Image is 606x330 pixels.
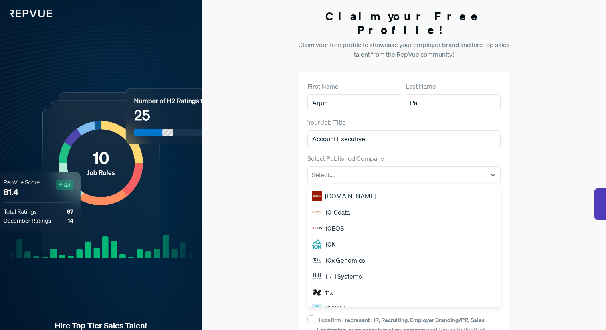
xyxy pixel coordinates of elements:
div: 1010data [307,204,500,220]
label: Your Job Title [307,117,346,127]
label: Select Published Company [307,154,384,163]
img: 120Water [312,304,322,313]
input: Title [307,130,500,147]
img: 1010data [312,207,322,217]
img: 10EQS [312,223,322,233]
img: 11x [312,287,322,297]
div: [DOMAIN_NAME] [307,188,500,204]
div: 120Water [307,300,500,316]
img: 10K [312,239,322,249]
input: Last Name [406,94,501,111]
div: 10EQS [307,220,500,236]
p: Claim your free profile to showcase your employer brand and hire top sales talent from the RepVue... [298,40,510,59]
img: 10x Genomics [312,255,322,265]
div: 11x [307,284,500,300]
label: Last Name [406,81,436,91]
div: 10K [307,236,500,252]
img: 1000Bulbs.com [312,191,322,201]
img: 11:11 Systems [312,271,322,281]
label: First Name [307,81,339,91]
div: 10x Genomics [307,252,500,268]
div: 11:11 Systems [307,268,500,284]
h3: Claim your Free Profile! [298,10,510,36]
input: First Name [307,94,402,111]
